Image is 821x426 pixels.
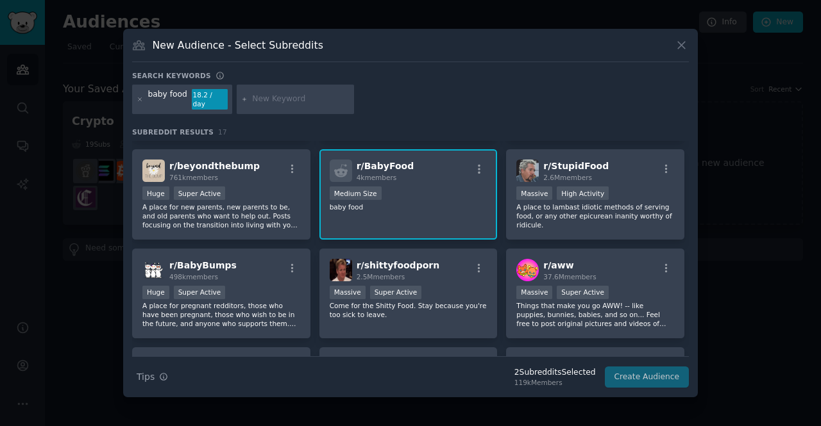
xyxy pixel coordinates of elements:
div: Massive [330,286,366,299]
img: shittyfoodporn [330,259,352,281]
h3: New Audience - Select Subreddits [153,38,323,52]
p: Come for the Shitty Food. Stay because you're too sick to leave. [330,301,487,319]
span: Subreddit Results [132,127,214,136]
div: 18.2 / day [192,89,228,110]
div: baby food [148,89,187,110]
span: 4k members [357,174,397,181]
span: r/ shittyfoodporn [357,260,440,270]
p: A place for new parents, new parents to be, and old parents who want to help out. Posts focusing ... [142,202,300,229]
img: aww [516,259,539,281]
span: 498k members [169,273,218,281]
div: Medium Size [330,186,382,200]
p: Things that make you go AWW! -- like puppies, bunnies, babies, and so on... Feel free to post ori... [516,301,674,328]
span: r/ StupidFood [543,161,609,171]
span: r/ aww [543,260,573,270]
span: Tips [137,370,155,384]
div: Super Active [174,286,226,299]
div: Huge [142,186,169,200]
p: baby food [330,202,487,211]
img: StupidFood [516,160,539,182]
p: A place to lambast idiotic methods of serving food, or any other epicurean inanity worthy of ridi... [516,202,674,229]
span: r/ BabyFood [357,161,414,171]
span: 2.6M members [543,174,592,181]
img: beyondthebump [142,160,165,182]
span: 2.5M members [357,273,405,281]
h3: Search keywords [132,71,211,80]
p: A place for pregnant redditors, those who have been pregnant, those who wish to be in the future,... [142,301,300,328]
span: r/ beyondthebump [169,161,260,171]
div: Super Active [370,286,422,299]
div: Massive [516,186,552,200]
div: Super Active [174,186,226,200]
span: 761k members [169,174,218,181]
div: 119k Members [514,378,596,387]
button: Tips [132,366,173,388]
input: New Keyword [252,94,350,105]
div: Super Active [557,286,609,299]
div: 2 Subreddit s Selected [514,367,596,379]
div: High Activity [557,186,609,200]
img: BabyBumps [142,259,165,281]
div: Massive [516,286,552,299]
div: Huge [142,286,169,299]
span: r/ BabyBumps [169,260,237,270]
span: 17 [218,128,227,136]
span: 37.6M members [543,273,596,281]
